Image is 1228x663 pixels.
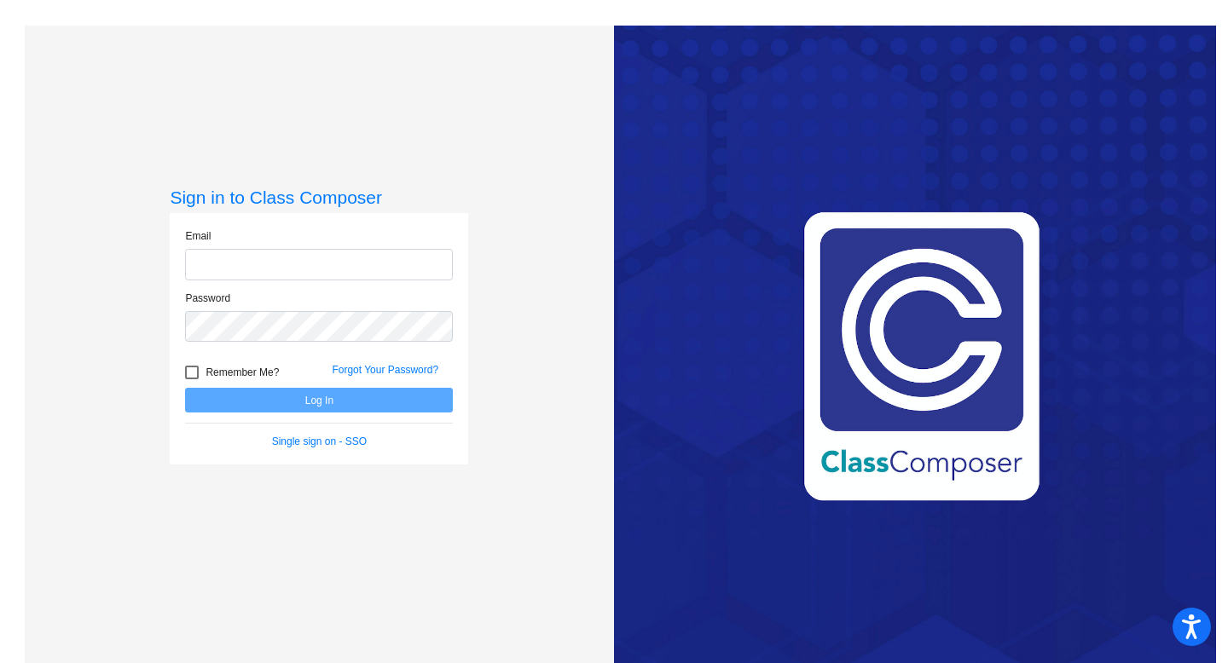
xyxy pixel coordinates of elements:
label: Password [185,291,230,306]
button: Log In [185,388,453,412]
h3: Sign in to Class Composer [170,187,468,208]
label: Email [185,228,211,244]
span: Remember Me? [206,362,279,383]
a: Single sign on - SSO [272,435,367,447]
a: Forgot Your Password? [332,364,438,376]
